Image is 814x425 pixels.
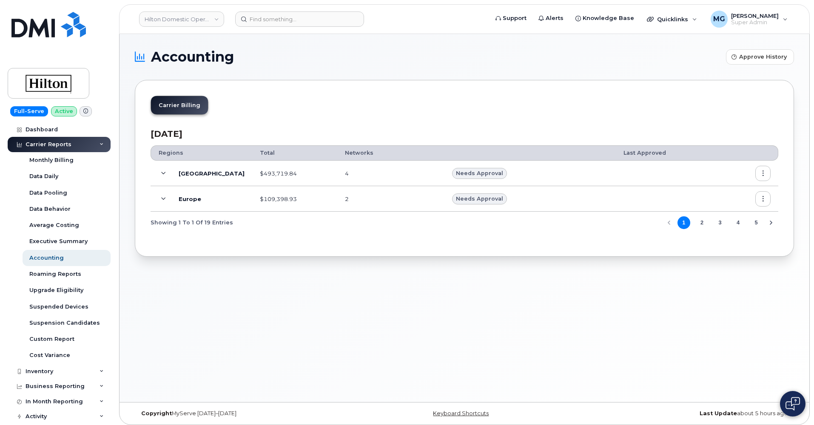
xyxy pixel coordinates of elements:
[151,216,233,229] span: Showing 1 To 1 Of 19 Entries
[732,216,745,229] button: Page 4
[141,410,172,416] strong: Copyright
[179,170,245,178] b: [GEOGRAPHIC_DATA]
[252,186,337,212] td: $109,398.93
[695,216,708,229] button: Page 2
[456,169,503,177] span: Needs Approval
[179,195,201,203] b: Europe
[252,145,337,161] th: Total
[765,216,777,229] button: Next Page
[337,161,444,186] td: 4
[616,145,748,161] th: Last Approved
[739,53,787,61] span: Approve History
[714,216,726,229] button: Page 3
[337,186,444,212] td: 2
[786,397,800,411] img: Open chat
[252,161,337,186] td: $493,719.84
[151,51,234,63] span: Accounting
[677,216,690,229] button: Page 1
[337,145,444,161] th: Networks
[700,410,737,416] strong: Last Update
[135,410,355,417] div: MyServe [DATE]–[DATE]
[574,410,794,417] div: about 5 hours ago
[750,216,763,229] button: Page 5
[151,145,252,161] th: Regions
[456,195,503,203] span: Needs Approval
[433,410,489,416] a: Keyboard Shortcuts
[151,129,778,139] h3: [DATE]
[726,49,794,65] button: Approve History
